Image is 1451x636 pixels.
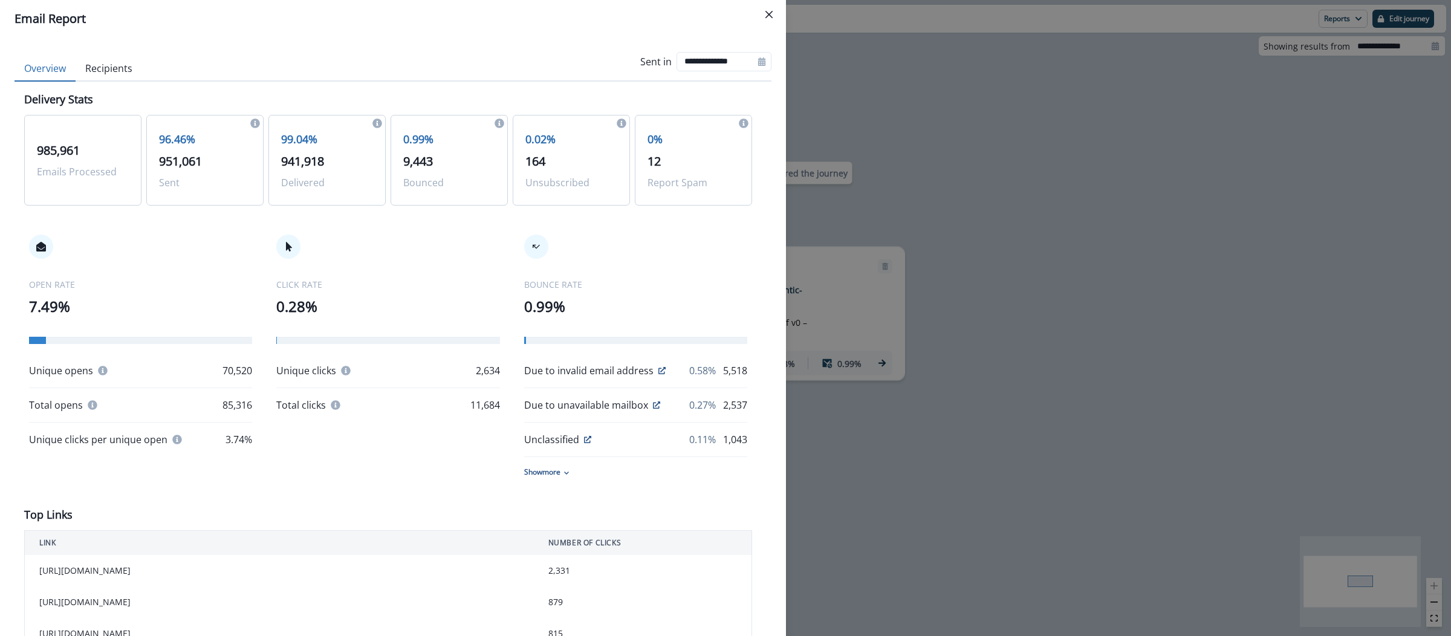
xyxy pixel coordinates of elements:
p: 0.99% [524,296,747,317]
p: 0.58% [689,363,716,378]
p: Total opens [29,398,83,412]
p: Unique clicks [276,363,336,378]
p: BOUNCE RATE [524,278,747,291]
p: Top Links [24,507,73,523]
div: Email Report [15,10,771,28]
p: Emails Processed [37,164,129,179]
p: Unique clicks per unique open [29,432,167,447]
p: Delivered [281,175,373,190]
p: Show more [524,467,560,478]
p: 11,684 [470,398,500,412]
p: 2,634 [476,363,500,378]
button: Close [759,5,779,24]
p: Sent [159,175,251,190]
p: 5,518 [723,363,747,378]
p: 3.74% [226,432,252,447]
td: 879 [534,586,752,618]
p: Total clicks [276,398,326,412]
p: 7.49% [29,296,252,317]
p: Due to invalid email address [524,363,654,378]
p: 85,316 [222,398,252,412]
button: Overview [15,56,76,82]
p: 2,537 [723,398,747,412]
p: 0.02% [525,131,617,148]
td: 2,331 [534,555,752,586]
span: 12 [648,153,661,169]
p: 1,043 [723,432,747,447]
th: LINK [25,531,534,556]
span: 941,918 [281,153,324,169]
p: 0.28% [276,296,499,317]
p: 99.04% [281,131,373,148]
p: 0.99% [403,131,495,148]
th: NUMBER OF CLICKS [534,531,752,556]
p: 96.46% [159,131,251,148]
span: 985,961 [37,142,80,158]
td: [URL][DOMAIN_NAME] [25,586,534,618]
p: Unique opens [29,363,93,378]
span: 951,061 [159,153,202,169]
p: Bounced [403,175,495,190]
button: Recipients [76,56,142,82]
p: Unclassified [524,432,579,447]
p: 0.11% [689,432,716,447]
p: 70,520 [222,363,252,378]
p: 0% [648,131,739,148]
span: 9,443 [403,153,433,169]
span: 164 [525,153,545,169]
p: Delivery Stats [24,91,93,108]
td: [URL][DOMAIN_NAME] [25,555,534,586]
p: Unsubscribed [525,175,617,190]
p: Sent in [640,54,672,69]
p: 0.27% [689,398,716,412]
p: Due to unavailable mailbox [524,398,648,412]
p: OPEN RATE [29,278,252,291]
p: Report Spam [648,175,739,190]
p: CLICK RATE [276,278,499,291]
